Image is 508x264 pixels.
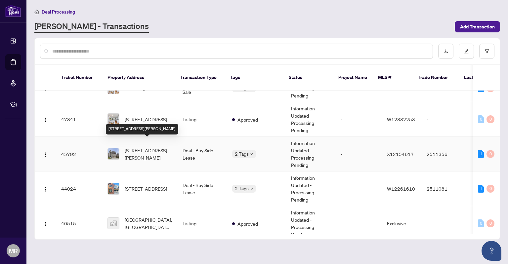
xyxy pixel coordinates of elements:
[40,183,51,194] button: Logo
[387,186,415,192] span: W12261610
[9,246,18,255] span: MR
[335,206,382,241] td: -
[335,102,382,137] td: -
[56,65,102,91] th: Ticket Number
[43,187,48,192] img: Logo
[177,102,227,137] td: Listing
[108,183,119,194] img: thumbnail-img
[482,241,501,261] button: Open asap
[487,150,494,158] div: 0
[34,10,39,14] span: home
[335,171,382,206] td: -
[421,171,468,206] td: 2511081
[487,115,494,123] div: 0
[478,185,484,193] div: 1
[56,102,102,137] td: 47841
[235,185,249,192] span: 2 Tags
[125,185,167,192] span: [STREET_ADDRESS]
[421,206,468,241] td: -
[286,206,335,241] td: Information Updated - Processing Pending
[412,65,459,91] th: Trade Number
[177,137,227,171] td: Deal - Buy Side Lease
[102,65,175,91] th: Property Address
[460,21,495,32] span: Add Transaction
[225,65,283,91] th: Tags
[108,148,119,160] img: thumbnail-img
[286,102,335,137] td: Information Updated - Processing Pending
[478,115,484,123] div: 0
[333,65,373,91] th: Project Name
[421,137,468,171] td: 2511356
[250,152,253,156] span: down
[108,114,119,125] img: thumbnail-img
[459,44,474,59] button: edit
[125,147,172,161] span: [STREET_ADDRESS][PERSON_NAME]
[43,117,48,123] img: Logo
[5,5,21,17] img: logo
[56,171,102,206] td: 44024
[175,65,225,91] th: Transaction Type
[444,49,448,54] span: download
[283,65,333,91] th: Status
[56,137,102,171] td: 45792
[464,49,469,54] span: edit
[478,150,484,158] div: 1
[487,219,494,227] div: 0
[286,171,335,206] td: Information Updated - Processing Pending
[42,9,75,15] span: Deal Processing
[177,171,227,206] td: Deal - Buy Side Lease
[455,21,500,32] button: Add Transaction
[478,219,484,227] div: 0
[43,221,48,227] img: Logo
[56,206,102,241] td: 40515
[487,185,494,193] div: 0
[40,114,51,125] button: Logo
[250,187,253,190] span: down
[235,150,249,158] span: 2 Tags
[108,218,119,229] img: thumbnail-img
[43,152,48,157] img: Logo
[387,151,414,157] span: X12154617
[373,65,412,91] th: MLS #
[237,116,258,123] span: Approved
[387,116,415,122] span: W12332253
[335,137,382,171] td: -
[125,216,172,231] span: [GEOGRAPHIC_DATA], [GEOGRAPHIC_DATA], [GEOGRAPHIC_DATA], [GEOGRAPHIC_DATA]
[40,218,51,229] button: Logo
[177,206,227,241] td: Listing
[421,102,468,137] td: -
[40,149,51,159] button: Logo
[438,44,453,59] button: download
[34,21,149,33] a: [PERSON_NAME] - Transactions
[387,220,406,226] span: Exclusive
[237,220,258,227] span: Approved
[286,137,335,171] td: Information Updated - Processing Pending
[479,44,494,59] button: filter
[485,49,489,54] span: filter
[106,124,178,134] div: [STREET_ADDRESS][PERSON_NAME]
[125,116,167,123] span: [STREET_ADDRESS]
